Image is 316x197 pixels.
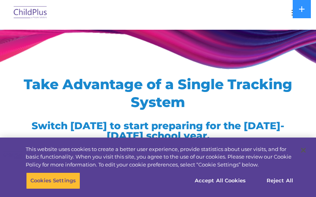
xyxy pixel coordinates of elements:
[295,142,312,159] button: Close
[32,120,284,142] span: Switch [DATE] to start preparing for the [DATE]-[DATE] school year.
[255,172,305,189] button: Reject All
[26,145,294,169] div: This website uses cookies to create a better user experience, provide statistics about user visit...
[12,4,49,22] img: ChildPlus by Procare Solutions
[190,172,250,189] button: Accept All Cookies
[24,76,292,111] span: Take Advantage of a Single Tracking System
[26,172,80,189] button: Cookies Settings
